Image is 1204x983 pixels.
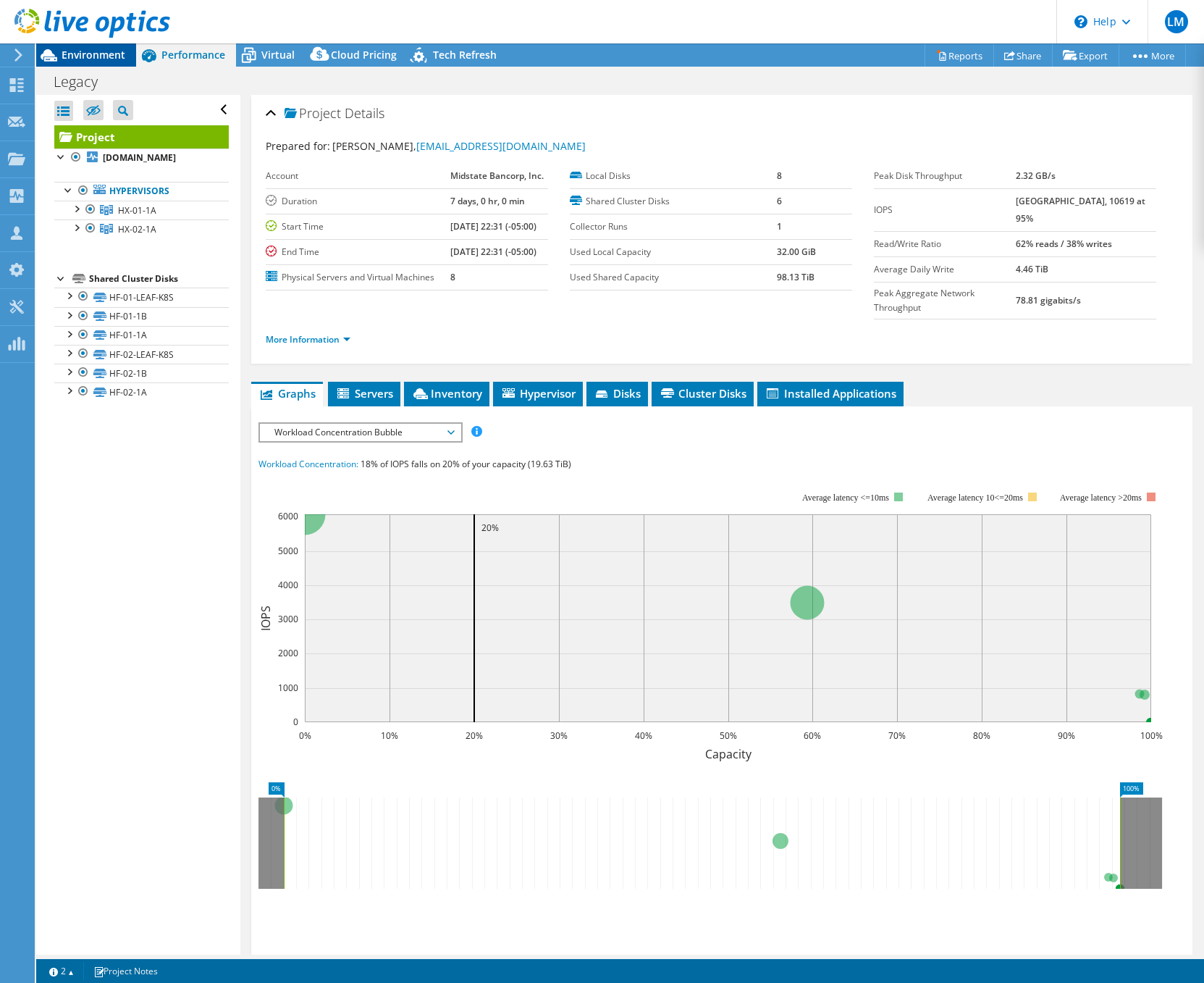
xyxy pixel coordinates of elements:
[705,746,752,762] text: Capacity
[267,424,453,441] span: Workload Concentration Bubble
[54,219,229,238] a: HX-02-1A
[299,729,311,742] text: 0%
[416,139,586,153] a: [EMAIL_ADDRESS][DOMAIN_NAME]
[1119,44,1186,67] a: More
[874,237,1016,251] label: Read/Write Ratio
[481,522,499,534] text: 20%
[973,729,990,742] text: 80%
[47,74,120,90] h1: Legacy
[266,219,450,234] label: Start Time
[62,48,125,62] span: Environment
[54,288,229,306] a: HF-01-LEAF-K8S
[361,458,571,470] span: 18% of IOPS falls on 20% of your capacity (19.63 TiB)
[1058,729,1075,742] text: 90%
[331,48,397,62] span: Cloud Pricing
[54,364,229,382] a: HF-02-1B
[258,386,316,401] span: Graphs
[635,729,652,742] text: 40%
[54,125,229,149] a: Project
[450,220,536,233] b: [DATE] 22:31 (-05:00)
[345,104,384,122] span: Details
[1016,238,1112,250] b: 62% reads / 38% writes
[1016,170,1056,182] b: 2.32 GB/s
[278,647,298,659] text: 2000
[1016,294,1081,306] b: 78.81 gigabits/s
[777,220,782,233] b: 1
[1016,195,1145,225] b: [GEOGRAPHIC_DATA], 10619 at 95%
[1165,10,1188,33] span: LM
[450,246,536,258] b: [DATE] 22:31 (-05:00)
[258,458,358,470] span: Workload Concentration:
[777,271,814,283] b: 98.13 TiB
[720,729,737,742] text: 50%
[278,510,298,522] text: 6000
[161,48,225,62] span: Performance
[1074,15,1087,28] svg: \n
[54,201,229,219] a: HX-01-1A
[594,386,641,401] span: Disks
[1016,263,1048,275] b: 4.46 TiB
[39,962,84,980] a: 2
[1140,729,1163,742] text: 100%
[1060,493,1142,503] text: Average latency >20ms
[261,48,295,62] span: Virtual
[118,204,156,217] span: HX-01-1A
[54,345,229,364] a: HF-02-LEAF-K8S
[500,386,576,401] span: Hypervisor
[411,386,482,401] span: Inventory
[927,493,1023,503] tspan: Average latency 10<=20ms
[258,606,274,631] text: IOPS
[433,48,497,62] span: Tech Refresh
[266,169,450,183] label: Account
[804,729,821,742] text: 60%
[993,44,1053,67] a: Share
[570,245,777,259] label: Used Local Capacity
[450,195,525,207] b: 7 days, 0 hr, 0 min
[83,962,168,980] a: Project Notes
[570,169,777,183] label: Local Disks
[925,44,994,67] a: Reports
[777,246,816,258] b: 32.00 GiB
[777,170,782,182] b: 8
[888,729,906,742] text: 70%
[266,333,350,346] a: More Information
[450,271,455,283] b: 8
[285,106,341,121] span: Project
[278,613,298,625] text: 3000
[765,386,896,401] span: Installed Applications
[874,169,1016,183] label: Peak Disk Throughput
[874,262,1016,277] label: Average Daily Write
[466,729,483,742] text: 20%
[293,716,298,728] text: 0
[874,203,1016,217] label: IOPS
[570,194,777,209] label: Shared Cluster Disks
[278,545,298,557] text: 5000
[266,270,450,285] label: Physical Servers and Virtual Machines
[777,195,782,207] b: 6
[266,139,330,153] label: Prepared for:
[266,245,450,259] label: End Time
[54,307,229,326] a: HF-01-1B
[450,170,544,182] b: Midstate Bancorp, Inc.
[266,194,450,209] label: Duration
[54,182,229,201] a: Hypervisors
[103,151,176,164] b: [DOMAIN_NAME]
[89,270,229,288] div: Shared Cluster Disks
[381,729,398,742] text: 10%
[54,149,229,167] a: [DOMAIN_NAME]
[570,219,777,234] label: Collector Runs
[550,729,568,742] text: 30%
[335,386,393,401] span: Servers
[54,326,229,345] a: HF-01-1A
[54,382,229,401] a: HF-02-1A
[332,139,586,153] span: [PERSON_NAME],
[659,386,746,401] span: Cluster Disks
[802,493,889,503] tspan: Average latency <=10ms
[874,286,1016,315] label: Peak Aggregate Network Throughput
[570,270,777,285] label: Used Shared Capacity
[1052,44,1119,67] a: Export
[278,682,298,694] text: 1000
[278,579,298,591] text: 4000
[118,223,156,235] span: HX-02-1A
